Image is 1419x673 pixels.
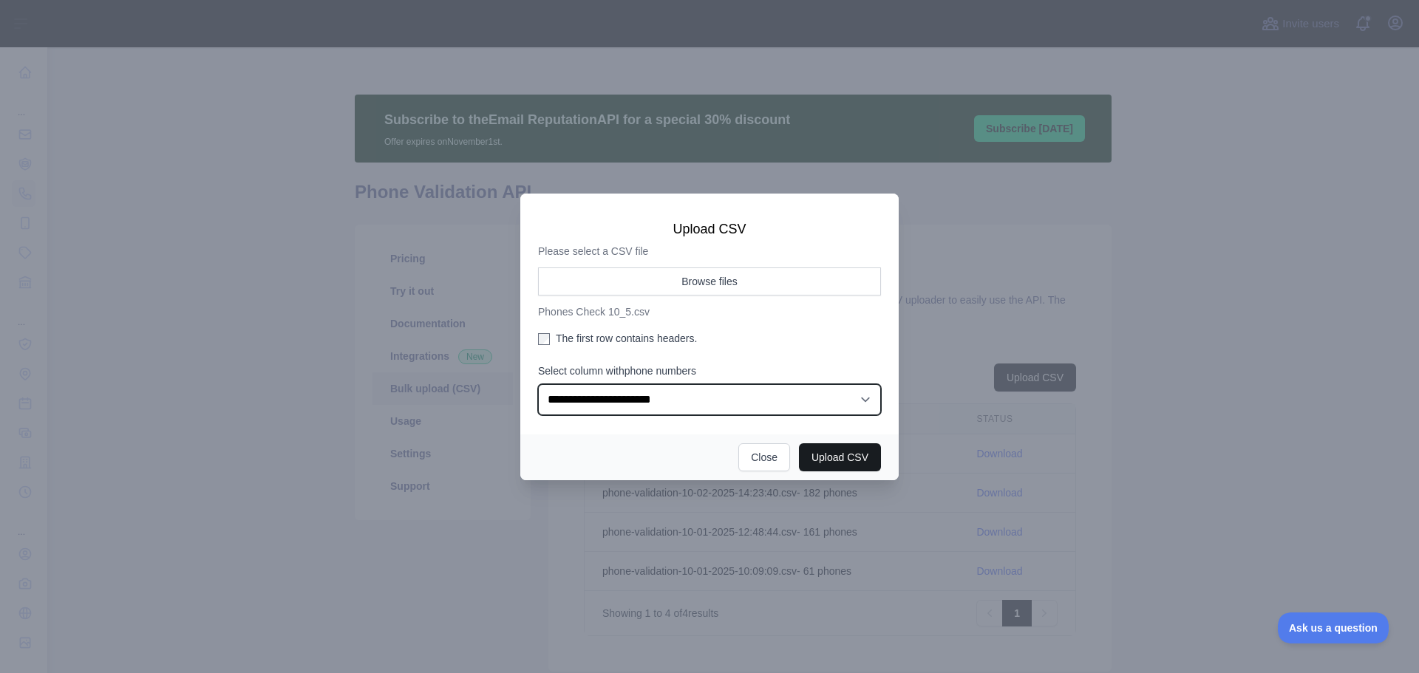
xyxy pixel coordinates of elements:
[538,363,881,378] label: Select column with phone numbers
[538,220,881,238] h3: Upload CSV
[738,443,790,471] button: Close
[538,333,550,345] input: The first row contains headers.
[1278,612,1389,643] iframe: Toggle Customer Support
[799,443,881,471] button: Upload CSV
[538,304,881,319] p: Phones Check 10_5.csv
[538,331,881,346] label: The first row contains headers.
[538,244,881,259] p: Please select a CSV file
[538,267,881,295] button: Browse files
